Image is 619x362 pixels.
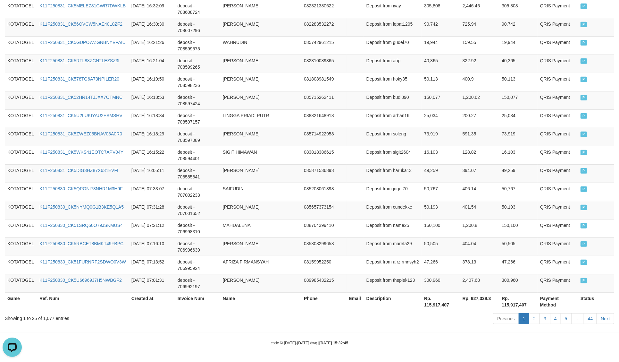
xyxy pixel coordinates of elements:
td: QRIS Payment [538,73,578,91]
td: 085808299658 [301,237,347,256]
a: 5 [561,313,572,324]
td: 200.27 [460,109,499,128]
td: Deposit from gudel70 [364,36,422,55]
span: PAID [581,113,587,119]
td: Deposit from lepat1205 [364,18,422,36]
a: K11F250831_CK578TG6A73NPILER20 [39,76,119,82]
a: K11F250830_CK5QPONI73NHR1M3H9F [39,186,123,191]
td: deposit - 706996639 [175,237,220,256]
td: 47,266 [422,256,460,274]
td: KOTATOGEL [5,256,37,274]
span: PAID [581,205,587,210]
td: 150,077 [499,91,538,109]
th: Game [5,292,37,311]
a: K11F250831_CK5DIG3HZ87X631EVFI [39,168,118,173]
td: QRIS Payment [538,18,578,36]
td: KOTATOGEL [5,91,37,109]
td: 300,960 [422,274,460,292]
td: SAIFUDIN [220,183,301,201]
td: 085742961215 [301,36,347,55]
td: 089985432215 [301,274,347,292]
td: [DATE] 16:18:29 [129,128,175,146]
th: Ref. Num [37,292,129,311]
td: 322.92 [460,55,499,73]
td: Deposit from hoky35 [364,73,422,91]
td: [DATE] 16:21:04 [129,55,175,73]
td: QRIS Payment [538,164,578,183]
td: 19,944 [499,36,538,55]
a: Next [597,313,614,324]
a: 44 [584,313,597,324]
span: PAID [581,150,587,155]
td: 081808981549 [301,73,347,91]
td: 50,193 [499,201,538,219]
td: QRIS Payment [538,256,578,274]
td: WAHRUDIN [220,36,301,55]
span: PAID [581,168,587,174]
td: KOTATOGEL [5,109,37,128]
td: 088704399410 [301,219,347,237]
td: [PERSON_NAME] [220,91,301,109]
td: QRIS Payment [538,128,578,146]
td: 591.35 [460,128,499,146]
td: 150,100 [499,219,538,237]
td: KOTATOGEL [5,183,37,201]
a: K11F250831_CK5RTL88ZGN2LEZSZ3I [39,58,120,63]
td: QRIS Payment [538,219,578,237]
td: 088321648918 [301,109,347,128]
td: MAHDALENA [220,219,301,237]
td: deposit - 708597424 [175,91,220,109]
th: Status [578,292,614,311]
td: deposit - 707001652 [175,201,220,219]
td: Deposit from theplek123 [364,274,422,292]
span: PAID [581,58,587,64]
th: Phone [301,292,347,311]
td: 16,103 [422,146,460,164]
td: SIGIT HIMAWAN [220,146,301,164]
td: [DATE] 16:18:34 [129,109,175,128]
td: 19,944 [422,36,460,55]
td: 150,077 [422,91,460,109]
td: Deposit from name25 [364,219,422,237]
td: [DATE] 07:33:07 [129,183,175,201]
td: Deposit from haruka13 [364,164,422,183]
td: [PERSON_NAME] [220,128,301,146]
a: 1 [519,313,530,324]
td: 47,266 [499,256,538,274]
th: Rp. 115,917,407 [422,292,460,311]
td: 159.55 [460,36,499,55]
a: 4 [550,313,561,324]
td: [DATE] 16:15:22 [129,146,175,164]
td: 406.14 [460,183,499,201]
td: deposit - 708585841 [175,164,220,183]
a: K11F250830_CK51FURNRF2SDWO0V3W [39,259,126,264]
td: Deposit from cundekke [364,201,422,219]
a: K11F250831_CK5GUPOWZGNBNYVPAIU [39,40,126,45]
td: 16,103 [499,146,538,164]
button: Open LiveChat chat widget [3,3,22,22]
td: 1,200.8 [460,219,499,237]
th: Rp. 927,339.3 [460,292,499,311]
td: deposit - 708607296 [175,18,220,36]
td: KOTATOGEL [5,201,37,219]
td: deposit - 708598236 [175,73,220,91]
td: 1,200.62 [460,91,499,109]
span: PAID [581,4,587,9]
td: [PERSON_NAME] [220,237,301,256]
span: PAID [581,278,587,283]
td: [DATE] 16:30:30 [129,18,175,36]
td: KOTATOGEL [5,128,37,146]
td: deposit - 708597157 [175,109,220,128]
td: Deposit from budi890 [364,91,422,109]
td: 73,919 [422,128,460,146]
td: 40,365 [499,55,538,73]
a: K11F250830_CK5RBCET8BMKT49FBPC [39,241,123,246]
td: QRIS Payment [538,183,578,201]
td: [PERSON_NAME] [220,73,301,91]
td: QRIS Payment [538,201,578,219]
td: KOTATOGEL [5,18,37,36]
th: Email [347,292,364,311]
td: [PERSON_NAME] [220,55,301,73]
td: 73,919 [499,128,538,146]
td: 725.94 [460,18,499,36]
